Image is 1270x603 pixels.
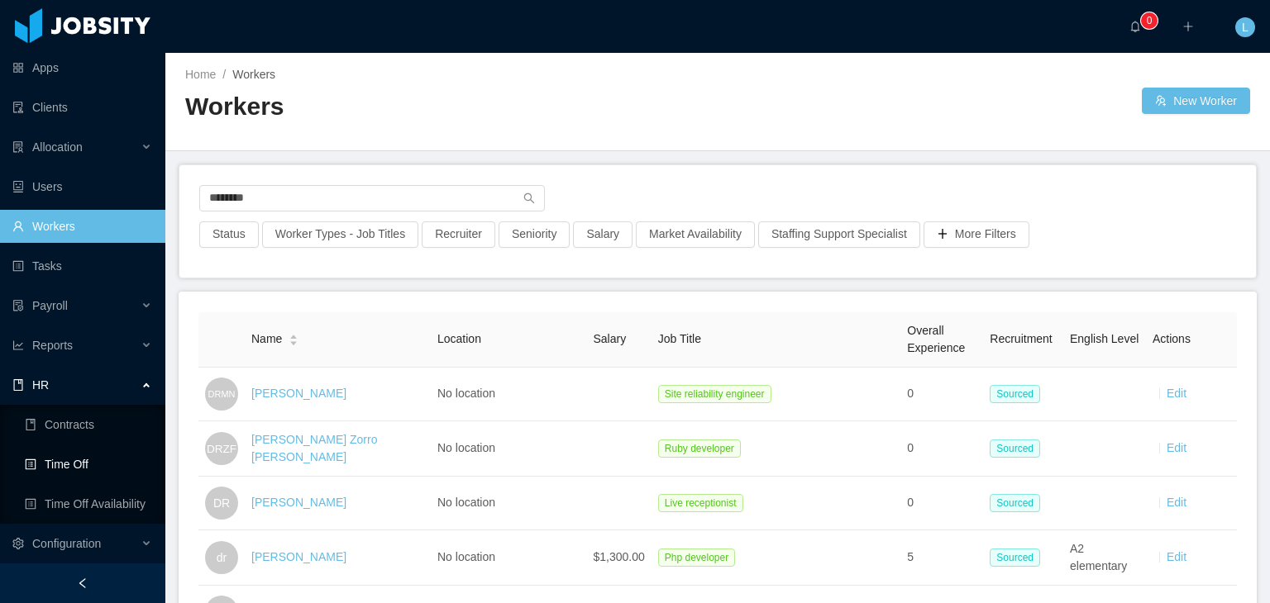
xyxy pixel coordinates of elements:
span: Ruby developer [658,439,741,458]
span: Location [437,332,481,345]
span: L [1242,17,1249,37]
a: Edit [1167,441,1186,454]
span: Site reliability engineer [658,385,771,403]
span: Sourced [990,548,1040,567]
a: icon: bookContracts [25,408,152,441]
a: [PERSON_NAME] Zorro [PERSON_NAME] [251,433,377,463]
i: icon: bell [1129,21,1141,32]
a: icon: robotUsers [12,170,152,203]
button: Worker Types - Job Titles [262,221,418,248]
span: Sourced [990,439,1040,458]
button: Seniority [499,221,570,248]
span: Actions [1153,332,1191,345]
td: No location [431,368,587,421]
span: Workers [232,68,275,81]
td: No location [431,477,587,530]
button: Staffing Support Specialist [758,221,920,248]
i: icon: search [523,192,535,204]
td: A2 elementary [1063,530,1146,586]
a: Edit [1167,387,1186,400]
button: Salary [573,221,633,248]
td: 5 [900,530,983,586]
button: icon: usergroup-addNew Worker [1142,88,1250,114]
span: HR [32,378,49,392]
i: icon: caret-up [289,333,298,338]
i: icon: book [12,379,24,391]
span: Live receptionist [658,494,743,512]
i: icon: solution [12,141,24,153]
td: No location [431,421,587,477]
span: Allocation [32,140,83,154]
a: Sourced [990,387,1047,400]
span: DRMN [208,381,236,406]
i: icon: line-chart [12,339,24,351]
span: $1,300.00 [594,550,645,563]
h2: Workers [185,90,718,124]
span: Configuration [32,537,101,550]
a: [PERSON_NAME] [251,387,346,400]
span: Payroll [32,299,68,312]
span: Name [251,330,282,348]
button: Status [199,221,259,248]
a: icon: profileTime Off Availability [25,487,152,520]
td: 0 [900,477,983,530]
a: Sourced [990,496,1047,509]
a: Sourced [990,550,1047,563]
i: icon: caret-down [289,339,298,344]
td: 0 [900,421,983,477]
span: Overall Experience [907,324,965,354]
span: DR [213,487,230,520]
a: [PERSON_NAME] [251,496,346,509]
a: icon: profileTasks [12,249,152,283]
i: icon: setting [12,538,24,549]
a: icon: userWorkers [12,210,152,243]
a: icon: auditClients [12,91,152,124]
sup: 0 [1141,12,1158,29]
span: Sourced [990,385,1040,403]
i: icon: plus [1182,21,1194,32]
button: Market Availability [636,221,755,248]
button: icon: plusMore Filters [924,221,1029,248]
td: No location [431,530,587,586]
span: DRZF [207,432,236,464]
span: English Level [1070,332,1139,345]
span: dr [217,541,227,574]
span: Salary [594,332,627,345]
span: Recruitment [990,332,1052,345]
button: Recruiter [422,221,495,248]
a: Sourced [990,441,1047,454]
span: Php developer [658,548,735,567]
td: 0 [900,368,983,421]
a: icon: profileTime Off [25,448,152,481]
span: / [222,68,226,81]
a: Edit [1167,550,1186,563]
span: Reports [32,339,73,352]
a: Home [185,68,216,81]
a: icon: appstoreApps [12,51,152,84]
span: Job Title [658,332,701,345]
div: Sort [289,332,298,344]
a: Edit [1167,496,1186,509]
a: [PERSON_NAME] [251,550,346,563]
i: icon: file-protect [12,300,24,311]
span: Sourced [990,494,1040,512]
